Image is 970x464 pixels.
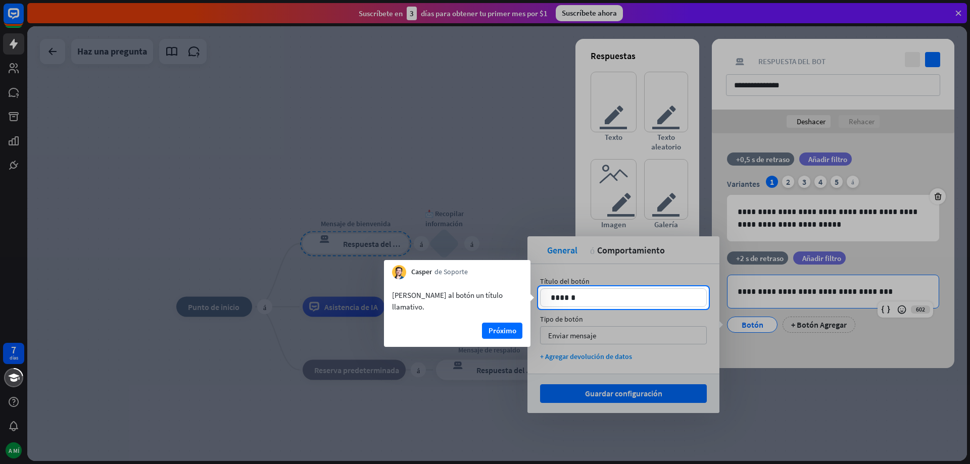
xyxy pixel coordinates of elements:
font: Casper [411,267,432,276]
button: Próximo [482,323,522,339]
font: Próximo [489,326,516,335]
font: de Soporte [434,267,468,276]
button: Abrir el widget de chat LiveChat [8,4,38,34]
font: [PERSON_NAME] al botón un título llamativo. [392,290,503,312]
